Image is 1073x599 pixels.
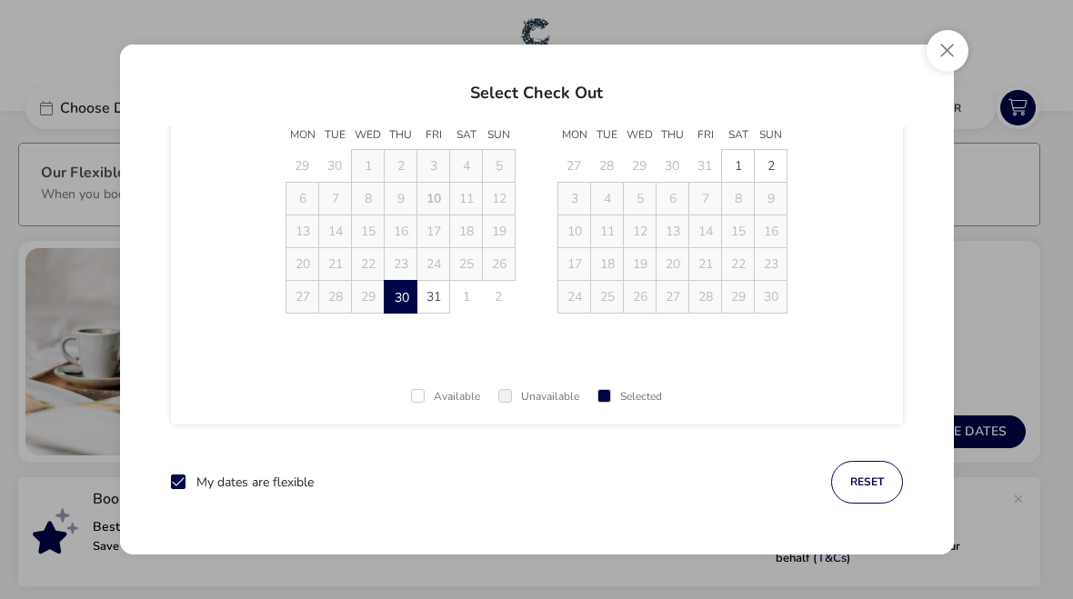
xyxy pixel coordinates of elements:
td: 10 [558,215,591,247]
td: 25 [450,247,483,280]
td: 3 [558,182,591,215]
td: 25 [591,280,624,313]
label: My dates are flexible [196,476,314,489]
span: Fri [689,122,722,149]
td: 9 [755,182,787,215]
span: 1 [722,150,754,182]
td: 30 [755,280,787,313]
span: Sun [755,122,787,149]
td: 29 [722,280,755,313]
td: 29 [286,149,319,182]
td: 23 [755,247,787,280]
div: Available [411,391,480,403]
span: Fri [417,122,450,149]
td: 15 [352,215,385,247]
td: 12 [624,215,657,247]
td: 19 [483,215,516,247]
td: 22 [722,247,755,280]
span: Mon [286,122,319,149]
td: 24 [417,247,450,280]
td: 13 [286,215,319,247]
td: 28 [591,149,624,182]
td: 24 [558,280,591,313]
td: 20 [657,247,689,280]
td: 2 [385,149,417,182]
td: 10 [417,182,450,215]
td: 14 [689,215,722,247]
td: 13 [657,215,689,247]
button: reset [831,461,903,504]
button: Close [927,30,968,72]
td: 11 [450,182,483,215]
span: Thu [385,122,417,149]
td: 19 [624,247,657,280]
td: 6 [657,182,689,215]
td: 30 [385,280,417,313]
td: 14 [319,215,352,247]
td: 27 [558,149,591,182]
td: 18 [450,215,483,247]
td: 5 [483,149,516,182]
td: 30 [319,149,352,182]
td: 21 [319,247,352,280]
td: 15 [722,215,755,247]
td: 18 [591,247,624,280]
span: 30 [386,282,417,314]
span: Sat [450,122,483,149]
span: Tue [319,122,352,149]
td: 17 [417,215,450,247]
td: 23 [385,247,417,280]
td: 12 [483,182,516,215]
td: 17 [558,247,591,280]
td: 28 [689,280,722,313]
td: 9 [385,182,417,215]
td: 30 [657,149,689,182]
span: Tue [591,122,624,149]
span: Sat [722,122,755,149]
td: 16 [755,215,787,247]
span: Wed [352,122,385,149]
span: 2 [755,150,787,182]
td: 1 [450,280,483,313]
td: 3 [417,149,450,182]
td: 6 [286,182,319,215]
td: 28 [319,280,352,313]
td: 4 [591,182,624,215]
td: 31 [689,149,722,182]
td: 22 [352,247,385,280]
td: 26 [483,247,516,280]
span: Wed [624,122,657,149]
h2: Select Check Out [135,63,939,115]
span: 31 [417,281,449,313]
td: 8 [722,182,755,215]
td: 31 [417,280,450,313]
td: 11 [591,215,624,247]
span: Mon [558,122,591,149]
td: 1 [352,149,385,182]
td: 5 [624,182,657,215]
td: 27 [657,280,689,313]
div: Selected [597,391,662,403]
td: 27 [286,280,319,313]
td: 29 [624,149,657,182]
td: 29 [352,280,385,313]
td: 20 [286,247,319,280]
td: 7 [689,182,722,215]
td: 1 [722,149,755,182]
td: 7 [319,182,352,215]
td: 21 [689,247,722,280]
td: 16 [385,215,417,247]
td: 26 [624,280,657,313]
span: Sun [483,122,516,149]
td: 2 [483,280,516,313]
td: 2 [755,149,787,182]
td: 8 [352,182,385,215]
div: Unavailable [498,391,579,403]
div: Choose Date [269,61,804,335]
span: Thu [657,122,689,149]
td: 4 [450,149,483,182]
